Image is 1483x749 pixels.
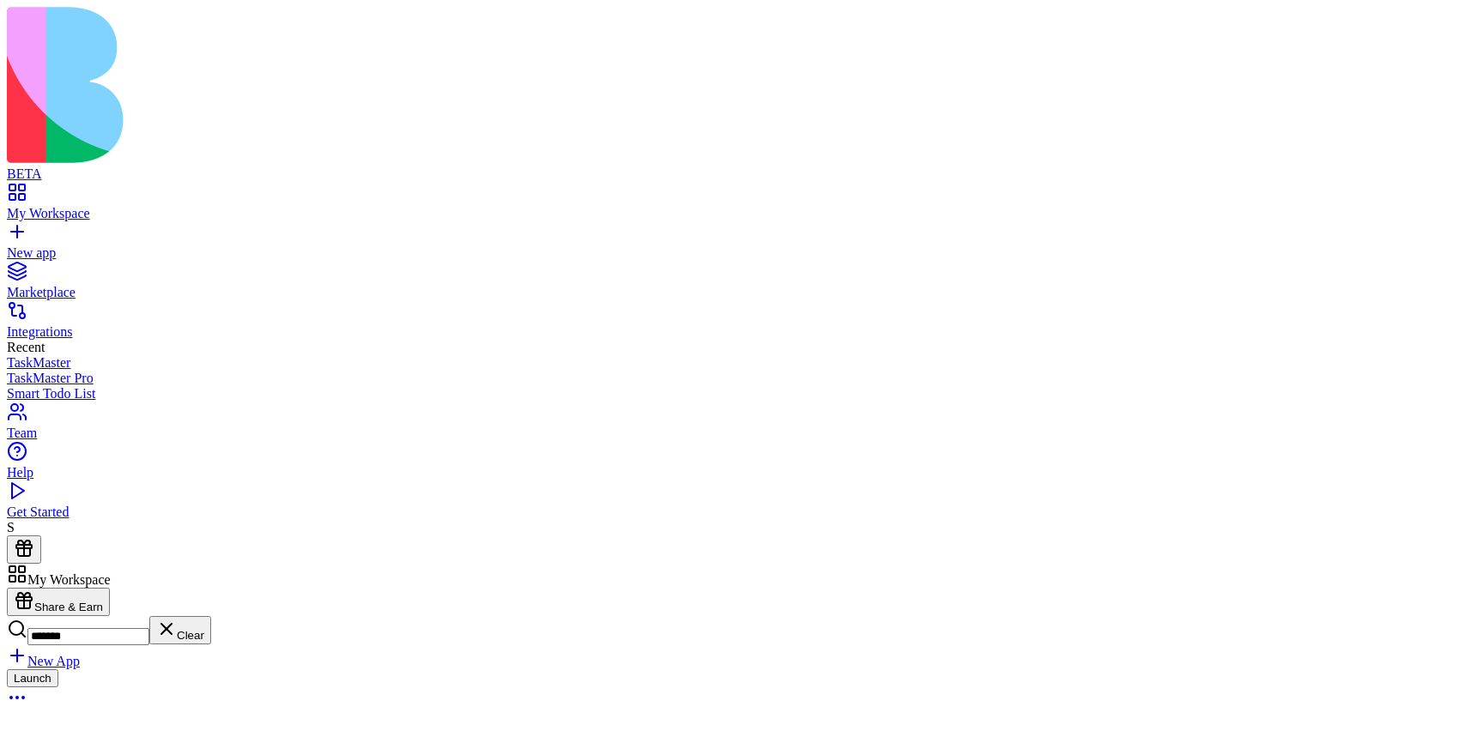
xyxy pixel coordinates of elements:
span: Clear [177,629,204,642]
span: Share & Earn [34,601,103,613]
span: My Workspace [27,572,111,587]
a: Integrations [7,309,1476,340]
a: BETA [7,151,1476,182]
a: Get Started [7,489,1476,520]
div: My Workspace [7,206,1476,221]
span: Recent [7,340,45,354]
button: Launch [7,669,58,687]
span: S [7,520,15,535]
a: Team [7,410,1476,441]
a: TaskMaster [7,355,1476,371]
div: Team [7,426,1476,441]
img: logo [7,7,697,163]
div: Help [7,465,1476,480]
a: New app [7,230,1476,261]
div: BETA [7,166,1476,182]
a: My Workspace [7,190,1476,221]
div: Marketplace [7,285,1476,300]
a: TaskMaster Pro [7,371,1476,386]
div: Get Started [7,504,1476,520]
button: Share & Earn [7,588,110,616]
a: Smart Todo List [7,386,1476,402]
div: New app [7,245,1476,261]
div: Integrations [7,324,1476,340]
a: New App [7,654,80,668]
button: Clear [149,616,211,644]
a: Help [7,450,1476,480]
a: Marketplace [7,269,1476,300]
